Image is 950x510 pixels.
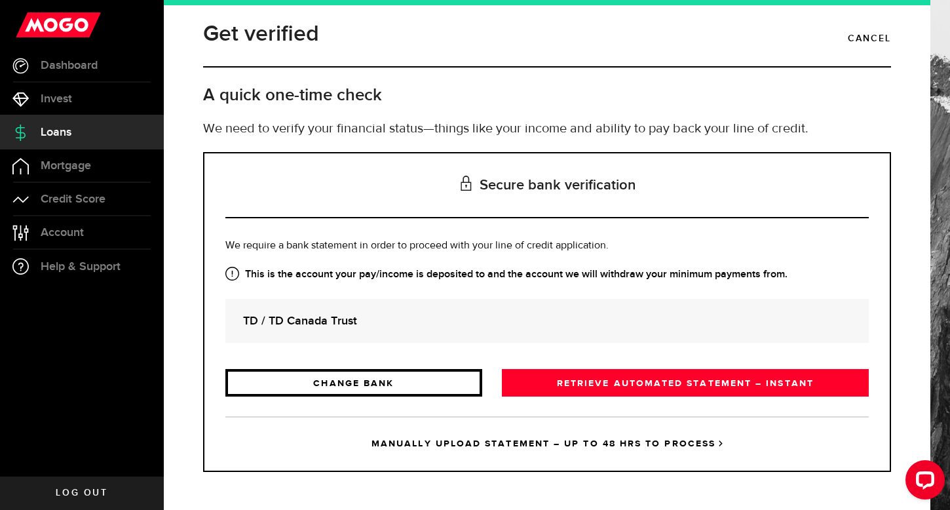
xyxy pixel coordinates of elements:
a: CHANGE BANK [225,369,482,397]
span: Loans [41,127,71,138]
span: Account [41,227,84,239]
h2: A quick one-time check [203,85,891,106]
strong: This is the account your pay/income is deposited to and the account we will withdraw your minimum... [225,267,869,283]
a: RETRIEVE AUTOMATED STATEMENT – INSTANT [502,369,869,397]
iframe: LiveChat chat widget [895,455,950,510]
span: Credit Score [41,193,105,205]
span: Mortgage [41,160,91,172]
span: Log out [56,488,107,498]
h3: Secure bank verification [225,153,869,218]
span: Invest [41,93,72,105]
strong: TD / TD Canada Trust [243,312,851,330]
p: We need to verify your financial status—things like your income and ability to pay back your line... [203,119,891,139]
h1: Get verified [203,17,319,51]
span: Help & Support [41,261,121,273]
a: Cancel [848,28,891,50]
span: Dashboard [41,60,98,71]
span: We require a bank statement in order to proceed with your line of credit application. [225,241,609,251]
